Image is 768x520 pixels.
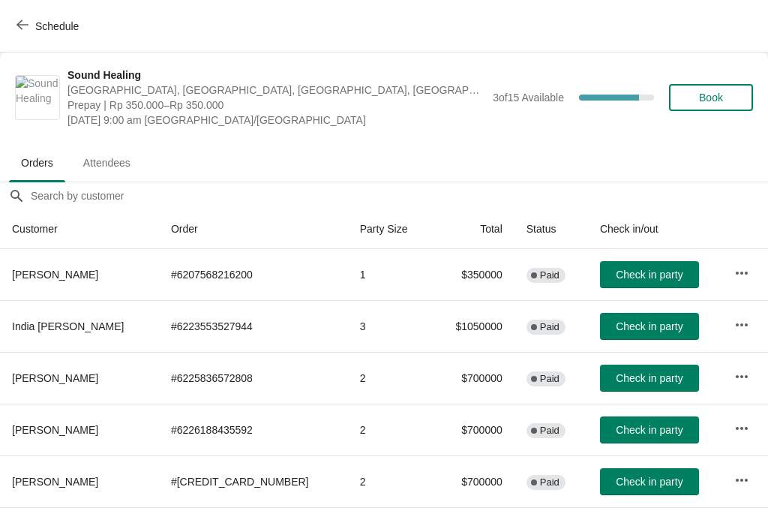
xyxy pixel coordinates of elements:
th: Total [432,209,514,249]
button: Book [669,84,753,111]
span: Paid [540,269,559,281]
img: Sound Healing [16,76,59,119]
span: 3 of 15 Available [493,92,564,104]
span: Attendees [71,149,142,176]
td: 2 [348,455,432,507]
span: Schedule [35,20,79,32]
span: [DATE] 9:00 am [GEOGRAPHIC_DATA]/[GEOGRAPHIC_DATA] [67,113,485,128]
button: Check in party [600,468,699,495]
span: Paid [540,321,559,333]
button: Check in party [600,365,699,392]
td: # [CREDIT_CARD_NUMBER] [159,455,348,507]
span: Check in party [616,269,682,281]
span: Check in party [616,424,682,436]
th: Status [514,209,588,249]
input: Search by customer [30,182,768,209]
span: [PERSON_NAME] [12,372,98,384]
td: $700000 [432,352,514,404]
span: Paid [540,425,559,437]
td: # 6226188435592 [159,404,348,455]
td: # 6225836572808 [159,352,348,404]
td: 1 [348,249,432,300]
td: 2 [348,404,432,455]
span: Orders [9,149,65,176]
td: $350000 [432,249,514,300]
span: [PERSON_NAME] [12,424,98,436]
span: India [PERSON_NAME] [12,320,124,332]
span: Sound Healing [67,68,485,83]
span: [PERSON_NAME] [12,269,98,281]
td: $700000 [432,455,514,507]
button: Check in party [600,261,699,288]
span: Check in party [616,320,682,332]
button: Check in party [600,313,699,340]
th: Order [159,209,348,249]
td: $1050000 [432,300,514,352]
td: 2 [348,352,432,404]
td: # 6207568216200 [159,249,348,300]
td: # 6223553527944 [159,300,348,352]
button: Check in party [600,416,699,443]
td: $700000 [432,404,514,455]
th: Check in/out [588,209,722,249]
span: [GEOGRAPHIC_DATA], [GEOGRAPHIC_DATA], [GEOGRAPHIC_DATA], [GEOGRAPHIC_DATA], [GEOGRAPHIC_DATA] [67,83,485,98]
button: Schedule [7,13,91,40]
span: Paid [540,476,559,488]
span: Check in party [616,476,682,488]
span: Prepay | Rp 350.000–Rp 350.000 [67,98,485,113]
th: Party Size [348,209,432,249]
td: 3 [348,300,432,352]
span: [PERSON_NAME] [12,476,98,488]
span: Book [699,92,723,104]
span: Check in party [616,372,682,384]
span: Paid [540,373,559,385]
